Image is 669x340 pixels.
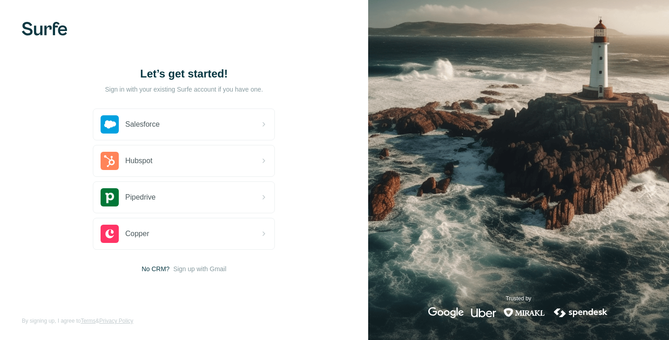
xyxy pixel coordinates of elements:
[93,67,275,81] h1: Let’s get started!
[101,152,119,170] img: hubspot's logo
[552,307,609,318] img: spendesk's logo
[125,192,156,203] span: Pipedrive
[125,155,152,166] span: Hubspot
[101,115,119,134] img: salesforce's logo
[81,318,96,324] a: Terms
[99,318,133,324] a: Privacy Policy
[125,119,160,130] span: Salesforce
[101,188,119,206] img: pipedrive's logo
[471,307,496,318] img: uber's logo
[173,264,227,273] button: Sign up with Gmail
[22,22,67,36] img: Surfe's logo
[503,307,545,318] img: mirakl's logo
[506,294,531,303] p: Trusted by
[22,317,133,325] span: By signing up, I agree to &
[142,264,169,273] span: No CRM?
[428,307,464,318] img: google's logo
[105,85,263,94] p: Sign in with your existing Surfe account if you have one.
[125,228,149,239] span: Copper
[101,225,119,243] img: copper's logo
